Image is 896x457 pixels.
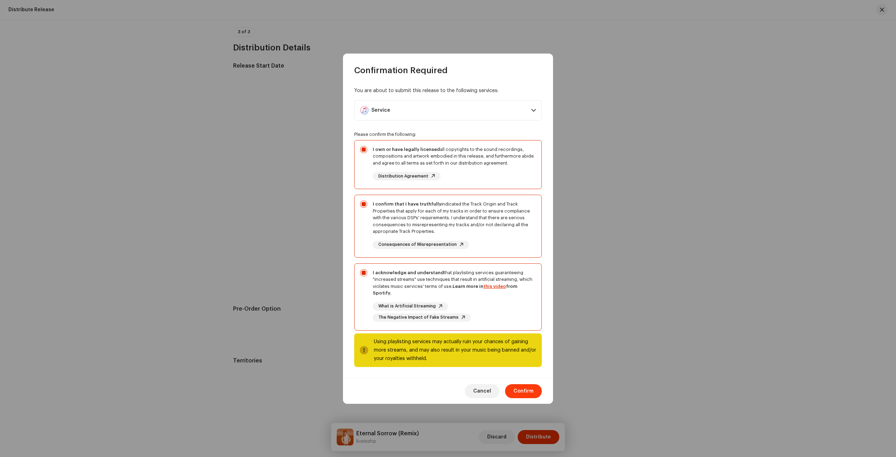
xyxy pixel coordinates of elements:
[373,146,536,167] div: all copyrights to the sound recordings, compositions and artwork embodied in this release, and fu...
[513,384,533,398] span: Confirm
[373,201,536,235] div: indicated the Track Origin and Track Properties that apply for each of my tracks in order to ensu...
[354,87,542,95] div: You are about to submit this release to the following services:
[354,263,542,331] p-togglebutton: I acknowledge and understandthat playlisting services guaranteeing "increased streams" use techni...
[378,242,457,247] span: Consequences of Misrepresentation
[465,384,499,398] button: Cancel
[378,315,458,320] span: The Negative Impact of Fake Streams
[354,65,448,76] span: Confirmation Required
[373,284,517,296] strong: Learn more in from Spotify.
[373,270,444,275] strong: I acknowledge and understand
[354,132,542,137] div: Please confirm the following:
[378,304,436,309] span: What is Artificial Streaming
[378,174,428,179] span: Distribution Agreement
[373,147,440,152] strong: I own or have legally licensed
[374,338,536,363] div: Using playlisting services may actually ruin your chances of gaining more streams, and may also r...
[354,100,542,120] p-accordion-header: Service
[483,284,506,289] a: this video
[354,140,542,189] p-togglebutton: I own or have legally licensedall copyrights to the sound recordings, compositions and artwork em...
[473,384,491,398] span: Cancel
[505,384,542,398] button: Confirm
[354,195,542,258] p-togglebutton: I confirm that I have truthfullyindicated the Track Origin and Track Properties that apply for ea...
[373,202,441,206] strong: I confirm that I have truthfully
[373,269,536,297] div: that playlisting services guaranteeing "increased streams" use techniques that result in artifici...
[371,108,390,113] div: Service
